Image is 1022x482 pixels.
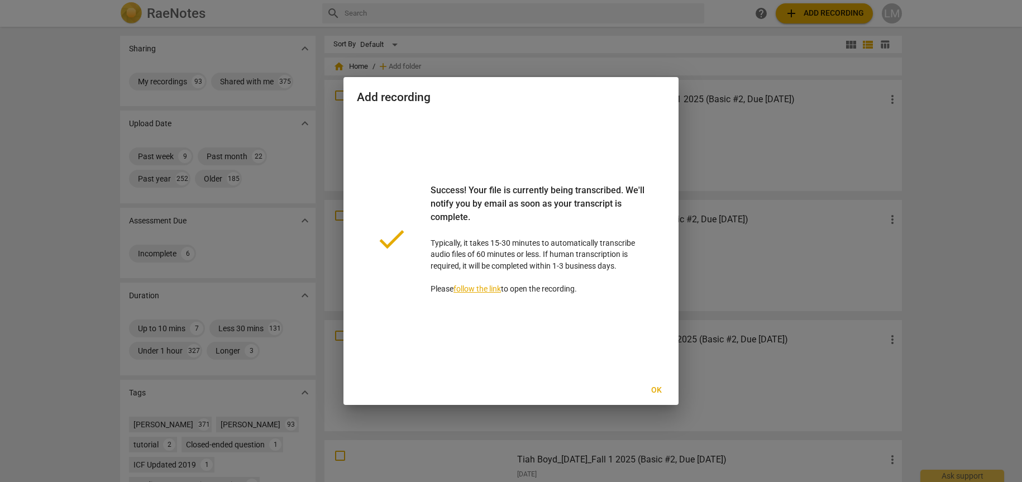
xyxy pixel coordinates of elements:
a: follow the link [453,284,501,293]
button: Ok [638,380,674,400]
h2: Add recording [357,90,665,104]
p: Typically, it takes 15-30 minutes to automatically transcribe audio files of 60 minutes or less. ... [431,184,647,295]
div: Success! Your file is currently being transcribed. We'll notify you by email as soon as your tran... [431,184,647,237]
span: Ok [647,385,665,396]
span: done [375,222,408,256]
